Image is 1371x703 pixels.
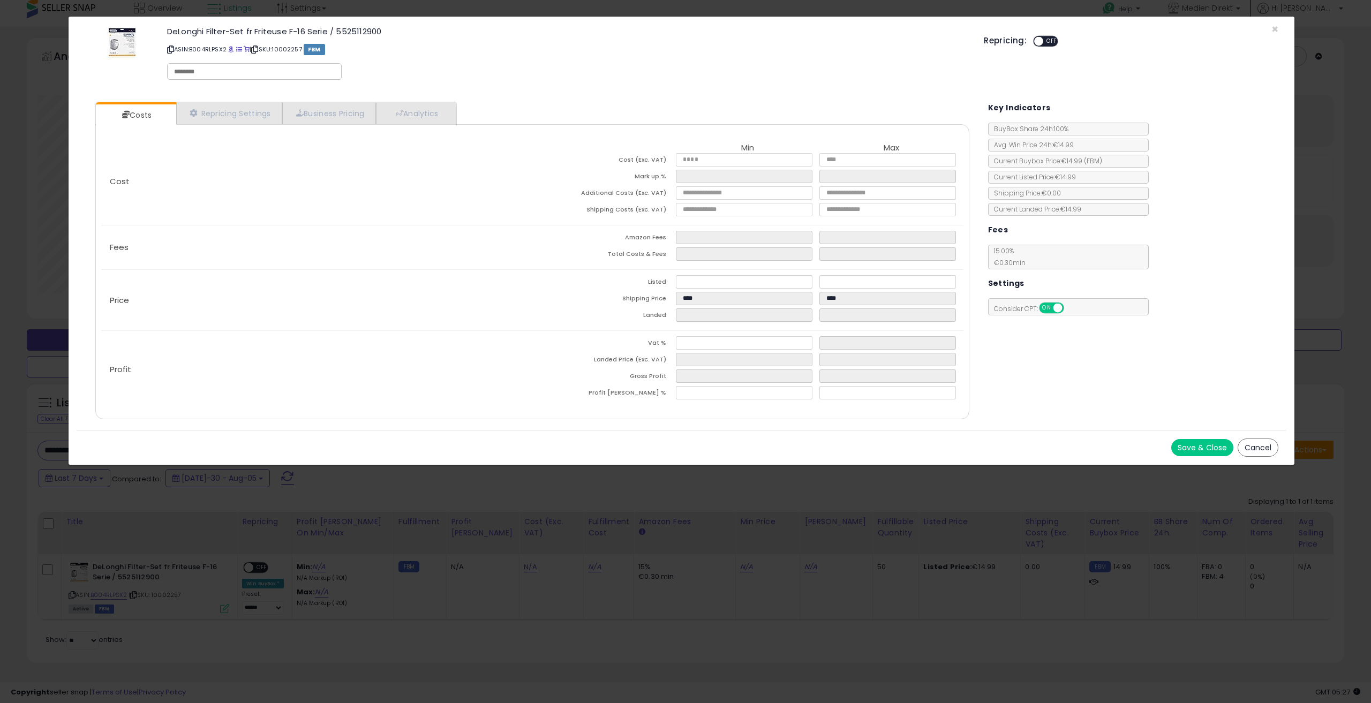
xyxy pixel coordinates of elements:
span: OFF [1043,37,1060,46]
td: Shipping Price [532,292,676,308]
img: 41efcmNY0wL._SL60_.jpg [106,27,138,59]
td: Cost (Exc. VAT) [532,153,676,170]
td: Profit [PERSON_NAME] % [532,386,676,403]
td: Mark up % [532,170,676,186]
p: Price [101,296,532,305]
p: Cost [101,177,532,186]
h5: Fees [988,223,1008,237]
td: Landed [532,308,676,325]
h5: Settings [988,277,1025,290]
td: Shipping Costs (Exc. VAT) [532,203,676,220]
span: €14.99 [1061,156,1102,165]
h5: Key Indicators [988,101,1051,115]
td: Additional Costs (Exc. VAT) [532,186,676,203]
td: Amazon Fees [532,231,676,247]
h3: DeLonghi Filter-Set fr Friteuse F-16 Serie / 5525112900 [167,27,968,35]
th: Max [819,143,963,153]
span: OFF [1062,304,1079,313]
span: Consider CPT: [989,304,1078,313]
span: €0.30 min [989,258,1026,267]
button: Save & Close [1171,439,1233,456]
a: Costs [96,104,175,126]
p: Profit [101,365,532,374]
span: 15.00 % [989,246,1026,267]
a: BuyBox page [228,45,234,54]
span: ( FBM ) [1084,156,1102,165]
span: ON [1040,304,1053,313]
span: BuyBox Share 24h: 100% [989,124,1068,133]
button: Cancel [1238,439,1278,457]
td: Listed [532,275,676,292]
h5: Repricing: [984,36,1027,45]
span: Current Landed Price: €14.99 [989,205,1081,214]
a: Business Pricing [282,102,376,124]
a: Repricing Settings [176,102,282,124]
th: Min [676,143,819,153]
span: Current Buybox Price: [989,156,1102,165]
td: Vat % [532,336,676,353]
td: Gross Profit [532,369,676,386]
span: Current Listed Price: €14.99 [989,172,1076,182]
span: FBM [304,44,325,55]
a: Your listing only [244,45,250,54]
span: Shipping Price: €0.00 [989,188,1061,198]
td: Total Costs & Fees [532,247,676,264]
td: Landed Price (Exc. VAT) [532,353,676,369]
p: ASIN: B004RLPSX2 | SKU: 10002257 [167,41,968,58]
span: Avg. Win Price 24h: €14.99 [989,140,1074,149]
a: All offer listings [236,45,242,54]
p: Fees [101,243,532,252]
a: Analytics [376,102,455,124]
span: × [1271,21,1278,37]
